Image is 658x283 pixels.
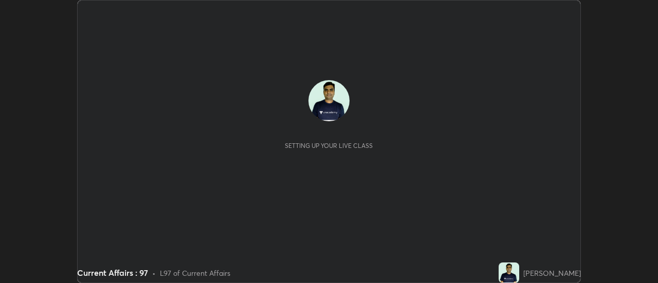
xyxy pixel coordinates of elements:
[499,262,519,283] img: d3762dffd6d8475ea9bf86f1b92e1243.jpg
[523,268,581,278] div: [PERSON_NAME]
[152,268,156,278] div: •
[77,267,148,279] div: Current Affairs : 97
[285,142,373,149] div: Setting up your live class
[308,80,350,121] img: d3762dffd6d8475ea9bf86f1b92e1243.jpg
[160,268,230,278] div: L97 of Current Affairs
